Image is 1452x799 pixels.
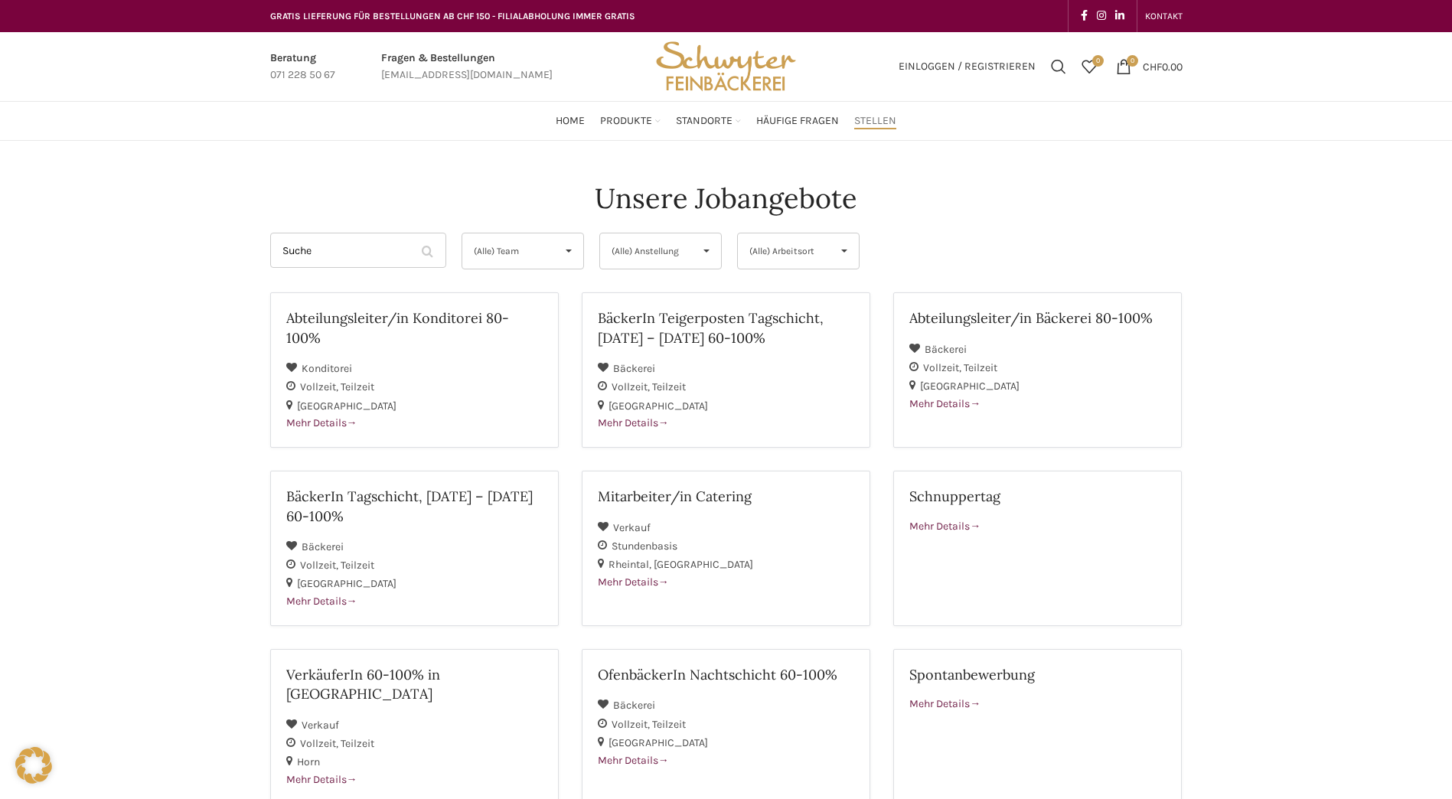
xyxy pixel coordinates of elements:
[341,559,374,572] span: Teilzeit
[556,106,585,136] a: Home
[341,737,374,750] span: Teilzeit
[595,179,857,217] h4: Unsere Jobangebote
[1092,55,1104,67] span: 0
[598,487,854,506] h2: Mitarbeiter/in Catering
[582,292,870,448] a: BäckerIn Teigerposten Tagschicht, [DATE] – [DATE] 60-100% Bäckerei Vollzeit Teilzeit [GEOGRAPHIC_...
[302,362,352,375] span: Konditorei
[598,665,854,684] h2: OfenbäckerIn Nachtschicht 60-100%
[263,106,1190,136] div: Main navigation
[474,233,547,269] span: (Alle) Team
[1043,51,1074,82] a: Suchen
[613,699,655,712] span: Bäckerei
[692,233,721,269] span: ▾
[1076,5,1092,27] a: Facebook social link
[676,106,741,136] a: Standorte
[300,559,341,572] span: Vollzeit
[598,416,669,429] span: Mehr Details
[893,292,1182,448] a: Abteilungsleiter/in Bäckerei 80-100% Bäckerei Vollzeit Teilzeit [GEOGRAPHIC_DATA] Mehr Details
[582,471,870,626] a: Mitarbeiter/in Catering Verkauf Stundenbasis Rheintal [GEOGRAPHIC_DATA] Mehr Details
[909,520,981,533] span: Mehr Details
[1143,60,1162,73] span: CHF
[300,380,341,393] span: Vollzeit
[302,719,339,732] span: Verkauf
[613,521,651,534] span: Verkauf
[652,380,686,393] span: Teilzeit
[1074,51,1104,82] a: 0
[923,361,964,374] span: Vollzeit
[270,11,635,21] span: GRATIS LIEFERUNG FÜR BESTELLUNGEN AB CHF 150 - FILIALABHOLUNG IMMER GRATIS
[909,697,981,710] span: Mehr Details
[909,397,981,410] span: Mehr Details
[609,399,708,413] span: [GEOGRAPHIC_DATA]
[600,106,661,136] a: Produkte
[270,50,335,84] a: Infobox link
[1127,55,1138,67] span: 0
[286,308,543,347] h2: Abteilungsleiter/in Konditorei 80-100%
[756,106,839,136] a: Häufige Fragen
[609,558,654,571] span: Rheintal
[286,595,357,608] span: Mehr Details
[286,773,357,786] span: Mehr Details
[297,399,396,413] span: [GEOGRAPHIC_DATA]
[381,50,553,84] a: Infobox link
[613,362,655,375] span: Bäckerei
[1074,51,1104,82] div: Meine Wunschliste
[854,114,896,129] span: Stellen
[600,114,652,129] span: Produkte
[909,308,1166,328] h2: Abteilungsleiter/in Bäckerei 80-100%
[286,487,543,525] h2: BäckerIn Tagschicht, [DATE] – [DATE] 60-100%
[612,233,684,269] span: (Alle) Anstellung
[598,308,854,347] h2: BäckerIn Teigerposten Tagschicht, [DATE] – [DATE] 60-100%
[302,540,344,553] span: Bäckerei
[651,32,801,101] img: Bäckerei Schwyter
[652,718,686,731] span: Teilzeit
[899,61,1036,72] span: Einloggen / Registrieren
[341,380,374,393] span: Teilzeit
[1092,5,1111,27] a: Instagram social link
[297,577,396,590] span: [GEOGRAPHIC_DATA]
[749,233,822,269] span: (Alle) Arbeitsort
[925,343,967,356] span: Bäckerei
[612,540,677,553] span: Stundenbasis
[609,736,708,749] span: [GEOGRAPHIC_DATA]
[612,718,652,731] span: Vollzeit
[270,292,559,448] a: Abteilungsleiter/in Konditorei 80-100% Konditorei Vollzeit Teilzeit [GEOGRAPHIC_DATA] Mehr Details
[554,233,583,269] span: ▾
[297,755,320,768] span: Horn
[286,665,543,703] h2: VerkäuferIn 60-100% in [GEOGRAPHIC_DATA]
[1108,51,1190,82] a: 0 CHF0.00
[1137,1,1190,31] div: Secondary navigation
[920,380,1020,393] span: [GEOGRAPHIC_DATA]
[964,361,997,374] span: Teilzeit
[300,737,341,750] span: Vollzeit
[1145,1,1183,31] a: KONTAKT
[830,233,859,269] span: ▾
[598,576,669,589] span: Mehr Details
[556,114,585,129] span: Home
[676,114,733,129] span: Standorte
[756,114,839,129] span: Häufige Fragen
[1143,60,1183,73] bdi: 0.00
[286,416,357,429] span: Mehr Details
[909,665,1166,684] h2: Spontanbewerbung
[1145,11,1183,21] span: KONTAKT
[270,471,559,626] a: BäckerIn Tagschicht, [DATE] – [DATE] 60-100% Bäckerei Vollzeit Teilzeit [GEOGRAPHIC_DATA] Mehr De...
[893,471,1182,626] a: Schnuppertag Mehr Details
[612,380,652,393] span: Vollzeit
[598,754,669,767] span: Mehr Details
[270,233,446,268] input: Suche
[891,51,1043,82] a: Einloggen / Registrieren
[651,59,801,72] a: Site logo
[854,106,896,136] a: Stellen
[1111,5,1129,27] a: Linkedin social link
[654,558,753,571] span: [GEOGRAPHIC_DATA]
[909,487,1166,506] h2: Schnuppertag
